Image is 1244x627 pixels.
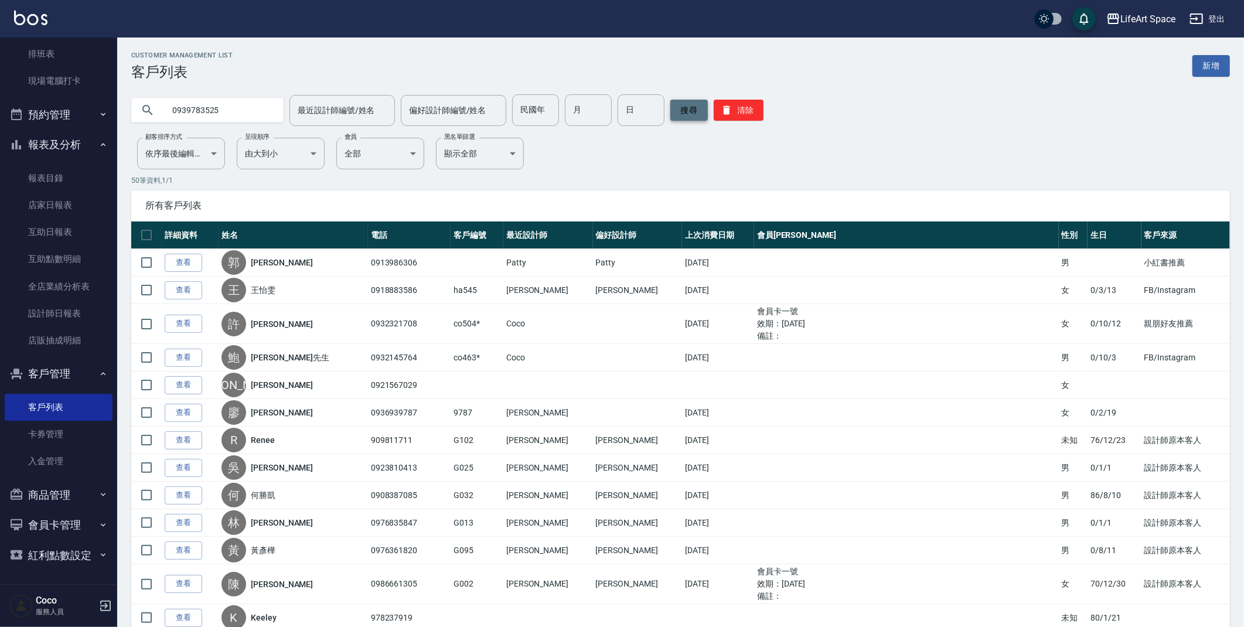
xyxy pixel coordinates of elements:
td: 0918883586 [368,277,451,304]
td: 0908387085 [368,482,451,509]
ul: 效期： [DATE] [757,318,1056,330]
td: [PERSON_NAME] [593,537,683,564]
td: FB/Instagram [1141,344,1230,372]
ul: 會員卡一號 [757,305,1056,318]
th: 性別 [1059,222,1088,249]
a: 何勝凱 [251,489,275,501]
td: [PERSON_NAME] [503,427,593,454]
td: 親朋好友推薦 [1141,304,1230,344]
td: co463* [451,344,503,372]
td: 男 [1059,537,1088,564]
td: Coco [503,304,593,344]
a: 設計師日報表 [5,300,113,327]
td: [PERSON_NAME] [503,564,593,604]
td: 小紅書推薦 [1141,249,1230,277]
th: 客戶編號 [451,222,503,249]
div: [PERSON_NAME] [221,373,246,397]
td: 男 [1059,454,1088,482]
label: 顧客排序方式 [145,132,182,141]
a: [PERSON_NAME] [251,257,313,268]
div: 鮑 [221,345,246,370]
a: [PERSON_NAME]先生 [251,352,329,363]
a: 卡券管理 [5,421,113,448]
td: 0/1/1 [1088,509,1141,537]
td: 女 [1059,277,1088,304]
a: 客戶列表 [5,394,113,421]
td: 男 [1059,344,1088,372]
div: 顯示全部 [436,138,524,169]
td: 0986661305 [368,564,451,604]
label: 呈現順序 [245,132,270,141]
td: [DATE] [682,509,754,537]
td: ha545 [451,277,503,304]
div: 由大到小 [237,138,325,169]
a: Renee [251,434,275,446]
h2: Customer Management List [131,52,233,59]
a: 查看 [165,281,202,299]
td: 86/8/10 [1088,482,1141,509]
span: 所有客戶列表 [145,200,1216,212]
td: 女 [1059,372,1088,399]
button: 清除 [714,100,764,121]
td: co504* [451,304,503,344]
a: [PERSON_NAME] [251,407,313,418]
td: 未知 [1059,427,1088,454]
div: 王 [221,278,246,302]
a: 互助日報表 [5,219,113,246]
th: 生日 [1088,222,1141,249]
td: 0913986306 [368,249,451,277]
td: [DATE] [682,564,754,604]
td: G102 [451,427,503,454]
th: 最近設計師 [503,222,593,249]
a: [PERSON_NAME] [251,517,313,529]
img: Person [9,594,33,618]
button: 搜尋 [670,100,708,121]
a: 黃彥樺 [251,544,275,556]
label: 會員 [345,132,357,141]
td: 男 [1059,249,1088,277]
td: Coco [503,344,593,372]
td: 設計師原本客人 [1141,482,1230,509]
a: 查看 [165,254,202,272]
td: [PERSON_NAME] [593,454,683,482]
a: 報表目錄 [5,165,113,192]
a: 王怡雯 [251,284,275,296]
td: 0/10/3 [1088,344,1141,372]
td: G095 [451,537,503,564]
a: [PERSON_NAME] [251,318,313,330]
td: 設計師原本客人 [1141,454,1230,482]
a: 新增 [1192,55,1230,77]
a: 查看 [165,376,202,394]
td: [DATE] [682,537,754,564]
th: 上次消費日期 [682,222,754,249]
td: Patty [503,249,593,277]
div: R [221,428,246,452]
td: [PERSON_NAME] [503,277,593,304]
th: 姓名 [219,222,368,249]
td: FB/Instagram [1141,277,1230,304]
img: Logo [14,11,47,25]
td: 女 [1059,304,1088,344]
a: [PERSON_NAME] [251,578,313,590]
a: 查看 [165,431,202,449]
td: 70/12/30 [1088,564,1141,604]
ul: 效期： [DATE] [757,578,1056,590]
td: [DATE] [682,277,754,304]
td: [PERSON_NAME] [503,537,593,564]
a: 排班表 [5,40,113,67]
div: 陳 [221,572,246,597]
td: [DATE] [682,427,754,454]
td: [PERSON_NAME] [593,509,683,537]
td: G025 [451,454,503,482]
div: 黃 [221,538,246,563]
td: 設計師原本客人 [1141,427,1230,454]
a: [PERSON_NAME] [251,379,313,391]
ul: 備註： [757,330,1056,342]
div: 全部 [336,138,424,169]
td: 76/12/23 [1088,427,1141,454]
button: 登出 [1185,8,1230,30]
td: 女 [1059,399,1088,427]
a: 入金管理 [5,448,113,475]
td: [PERSON_NAME] [593,564,683,604]
td: 設計師原本客人 [1141,537,1230,564]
